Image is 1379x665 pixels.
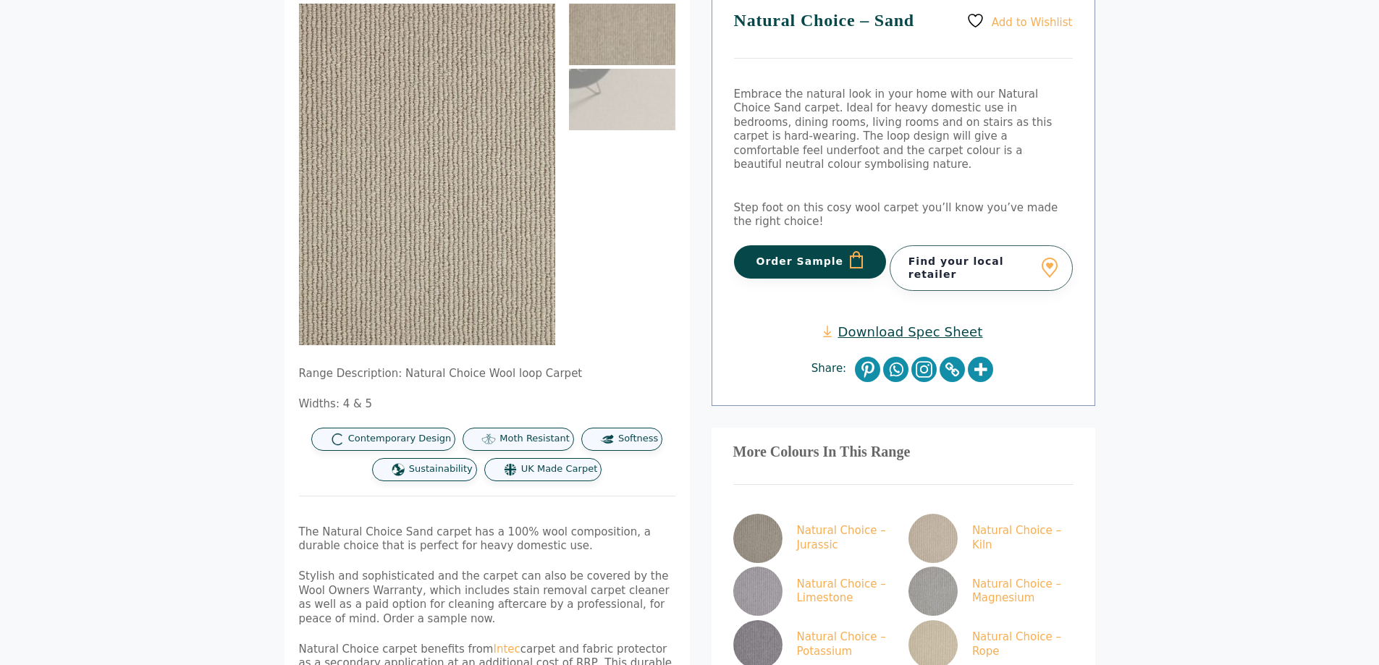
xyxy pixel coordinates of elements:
[734,12,1073,59] h1: Natural Choice – Sand
[409,463,473,475] span: Sustainability
[299,525,675,554] p: The Natural Choice Sand carpet has a 100% wool composition, a durable choice that is perfect for ...
[569,69,675,130] img: Natural Choice - Sand - Image 2
[966,12,1072,30] a: Add to Wishlist
[890,245,1073,290] a: Find your local retailer
[299,367,675,381] p: Range Description: Natural Choice Wool loop Carpet
[493,643,520,656] a: Intec
[940,357,965,382] a: Copy Link
[908,567,1068,616] a: Natural Choice – Magnesium
[733,514,893,563] a: Natural Choice – Jurassic
[823,323,982,340] a: Download Spec Sheet
[569,4,675,65] img: Natural Choice - Sand
[911,357,937,382] a: Instagram
[733,567,893,616] a: Natural Choice – Limestone
[883,357,908,382] a: Whatsapp
[733,514,783,563] img: Natural Choice Jurassic
[521,463,597,475] span: UK Made Carpet
[499,433,570,445] span: Moth Resistant
[299,569,675,626] p: Stylish and sophisticated and the carpet can also be covered by the Wool Owners Warranty, which i...
[734,245,887,279] button: Order Sample
[348,433,452,445] span: Contemporary Design
[618,433,658,445] span: Softness
[734,201,1073,229] p: Step foot on this cosy wool carpet you’ll know you’ve made the right choice!
[992,15,1073,28] span: Add to Wishlist
[855,357,880,382] a: Pinterest
[299,397,675,412] p: Widths: 4 & 5
[733,449,1074,455] h3: More Colours In This Range
[734,88,1073,172] p: Embrace the natural look in your home with our Natural Choice Sand carpet. Ideal for heavy domest...
[908,514,1068,563] a: Natural Choice – Kiln
[811,362,853,376] span: Share:
[968,357,993,382] a: More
